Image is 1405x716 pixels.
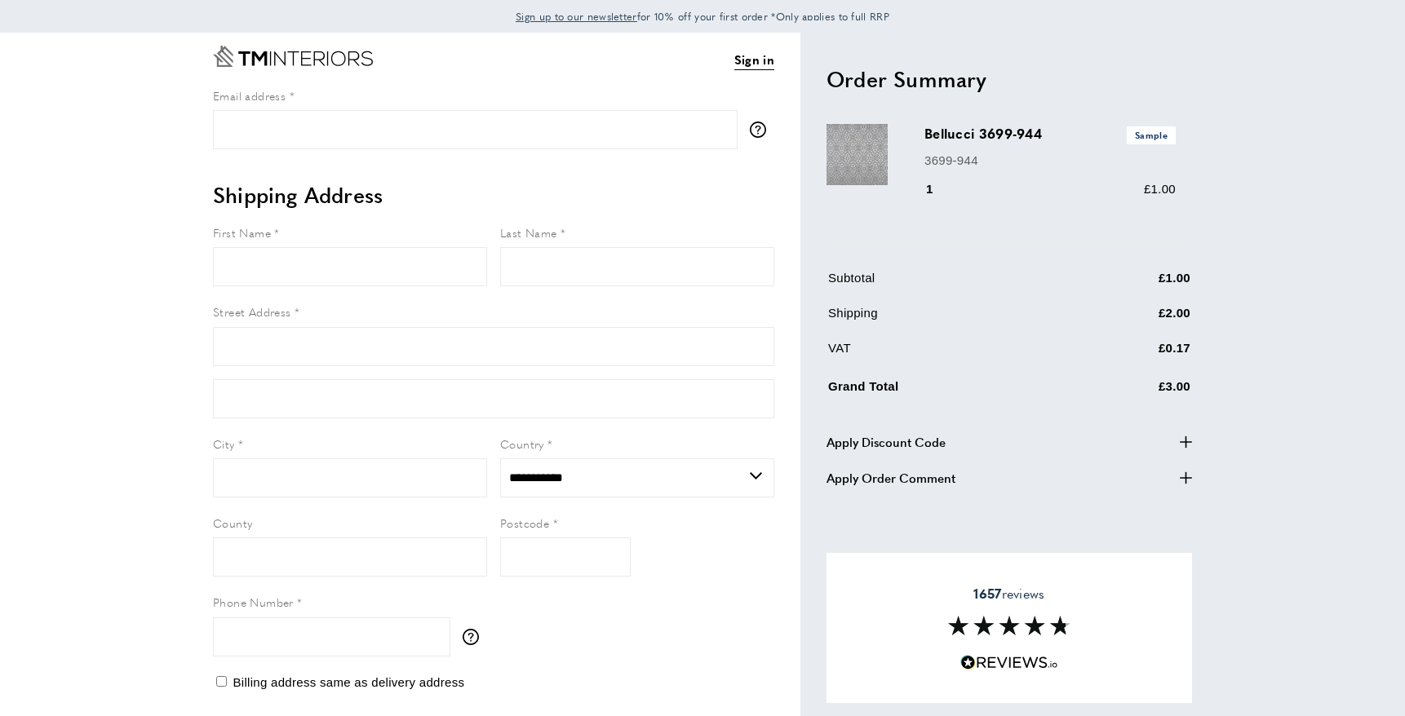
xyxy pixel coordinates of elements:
button: More information [463,629,487,645]
span: Apply Order Comment [827,468,955,488]
span: Sample [1127,126,1176,144]
h3: Bellucci 3699-944 [924,124,1176,144]
td: VAT [828,338,1076,370]
span: reviews [973,586,1044,602]
img: Bellucci 3699-944 [827,124,888,185]
span: Phone Number [213,594,294,610]
span: Billing address same as delivery address [233,675,464,689]
span: City [213,435,235,452]
span: Email address [213,87,286,104]
span: £1.00 [1144,182,1176,196]
img: Reviews section [948,616,1070,635]
strong: 1657 [973,584,1001,603]
input: Billing address same as delivery address [216,676,227,687]
td: Shipping [828,303,1076,335]
a: Go to Home page [213,46,373,67]
span: Sign up to our newsletter [516,9,637,24]
p: 3699-944 [924,151,1176,170]
td: £1.00 [1078,268,1190,300]
td: £3.00 [1078,373,1190,409]
button: More information [750,122,774,138]
span: Country [500,435,544,452]
span: County [213,515,252,531]
div: 1 [924,179,956,199]
td: £2.00 [1078,303,1190,335]
span: Postcode [500,515,549,531]
span: Street Address [213,303,291,320]
img: Reviews.io 5 stars [960,655,1058,670]
td: Subtotal [828,268,1076,300]
span: First Name [213,224,271,241]
a: Sign up to our newsletter [516,8,637,24]
h2: Order Summary [827,64,1192,94]
a: Sign in [734,50,774,70]
span: for 10% off your first order *Only applies to full RRP [516,9,889,24]
span: Apply Discount Code [827,432,946,452]
span: Last Name [500,224,557,241]
td: Grand Total [828,373,1076,409]
h2: Shipping Address [213,180,774,210]
td: £0.17 [1078,338,1190,370]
